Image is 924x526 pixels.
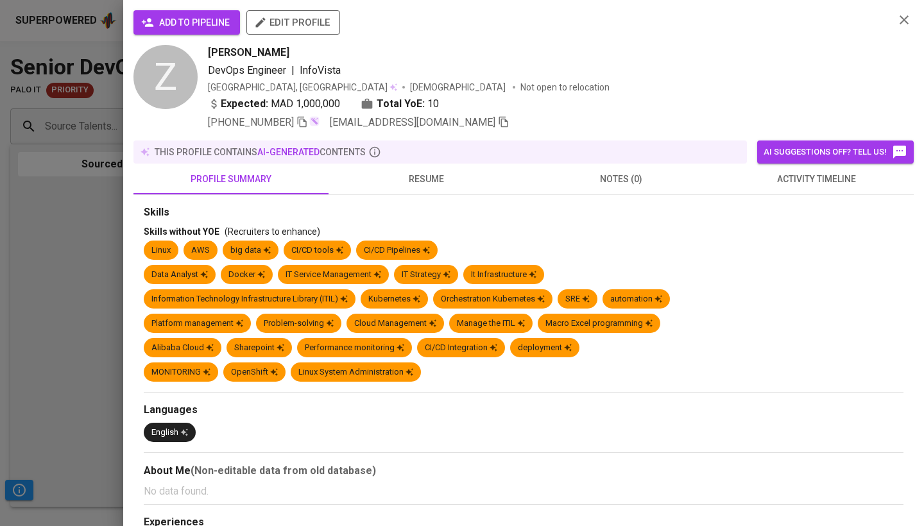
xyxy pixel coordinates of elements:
[441,293,545,305] div: Orchestration Kubernetes
[410,81,508,94] span: [DEMOGRAPHIC_DATA]
[144,15,230,31] span: add to pipeline
[133,45,198,109] div: Z
[221,96,268,112] b: Expected:
[565,293,590,305] div: SRE
[354,318,436,330] div: Cloud Management
[151,293,348,305] div: Information Technology Infrastructure Library (ITIL)
[246,17,340,27] a: edit profile
[151,342,214,354] div: Alibaba Cloud
[518,342,572,354] div: deployment
[471,269,536,281] div: It Infrastructure
[298,366,413,378] div: Linux System Administration
[144,205,903,220] div: Skills
[141,171,321,187] span: profile summary
[246,10,340,35] button: edit profile
[520,81,610,94] p: Not open to relocation
[425,342,497,354] div: CI/CD Integration
[151,269,208,281] div: Data Analyst
[144,226,219,237] span: Skills without YOE
[208,81,397,94] div: [GEOGRAPHIC_DATA], [GEOGRAPHIC_DATA]
[286,269,381,281] div: IT Service Management
[402,269,450,281] div: IT Strategy
[155,146,366,158] p: this profile contains contents
[234,342,284,354] div: Sharepoint
[305,342,404,354] div: Performance monitoring
[364,244,430,257] div: CI/CD Pipelines
[228,269,265,281] div: Docker
[151,318,243,330] div: Platform management
[230,244,271,257] div: big data
[144,484,903,499] p: No data found.
[151,366,210,378] div: MONITORING
[225,226,320,237] span: (Recruiters to enhance)
[531,171,711,187] span: notes (0)
[764,144,907,160] span: AI suggestions off? Tell us!
[144,463,903,479] div: About Me
[457,318,525,330] div: Manage the ITIL
[610,293,662,305] div: automation
[300,64,341,76] span: InfoVista
[377,96,425,112] b: Total YoE:
[291,63,295,78] span: |
[545,318,653,330] div: Macro Excel programming
[757,140,914,164] button: AI suggestions off? Tell us!
[133,10,240,35] button: add to pipeline
[151,244,171,257] div: Linux
[231,366,278,378] div: OpenShift
[144,403,903,418] div: Languages
[368,293,420,305] div: Kubernetes
[208,45,289,60] span: [PERSON_NAME]
[208,64,286,76] span: DevOps Engineer
[264,318,334,330] div: Problem-solving
[257,147,320,157] span: AI-generated
[309,116,320,126] img: magic_wand.svg
[330,116,495,128] span: [EMAIL_ADDRESS][DOMAIN_NAME]
[336,171,516,187] span: resume
[427,96,439,112] span: 10
[291,244,343,257] div: CI/CD tools
[257,14,330,31] span: edit profile
[208,96,340,112] div: MAD 1,000,000
[726,171,906,187] span: activity timeline
[191,464,376,477] b: (Non-editable data from old database)
[191,244,210,257] div: AWS
[151,427,188,439] div: English
[208,116,294,128] span: [PHONE_NUMBER]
